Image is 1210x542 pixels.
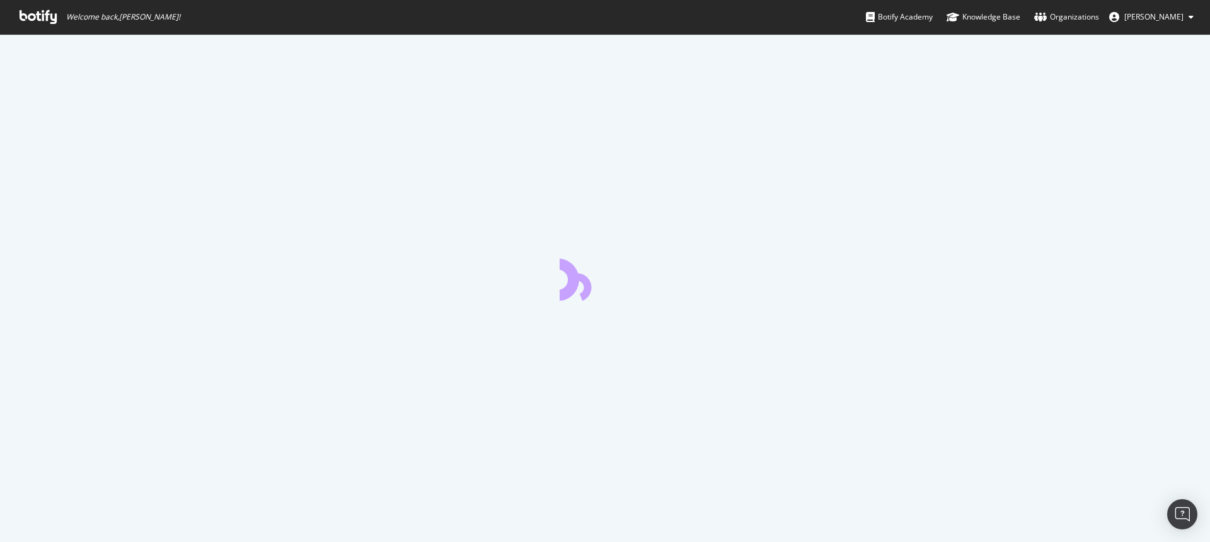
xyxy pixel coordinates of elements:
[1099,7,1204,27] button: [PERSON_NAME]
[1124,11,1184,22] span: Celia García-Gutiérrez
[66,12,180,22] span: Welcome back, [PERSON_NAME] !
[866,11,933,23] div: Botify Academy
[560,255,650,301] div: animation
[1034,11,1099,23] div: Organizations
[1167,499,1197,529] div: Open Intercom Messenger
[947,11,1020,23] div: Knowledge Base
